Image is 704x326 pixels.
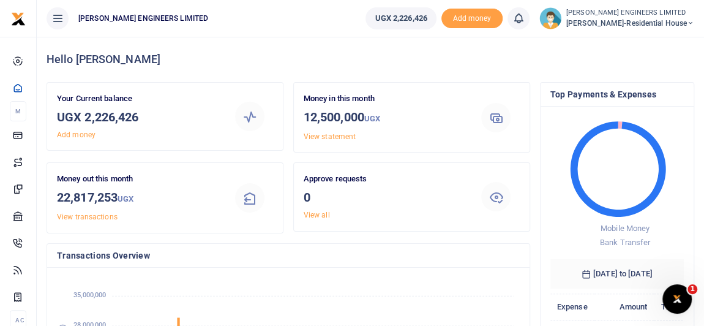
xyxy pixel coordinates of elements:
a: View transactions [57,213,118,221]
span: [PERSON_NAME]-Residential House [566,18,694,29]
h3: 12,500,000 [304,108,463,128]
li: Toup your wallet [441,9,503,29]
a: View statement [304,132,356,141]
a: Add money [57,131,95,139]
li: M [10,101,26,121]
th: Expense [550,294,594,320]
a: profile-user [PERSON_NAME] ENGINEERS LIMITED [PERSON_NAME]-Residential House [539,7,694,29]
th: Amount [594,294,654,320]
small: UGX [364,114,380,123]
span: Mobile Money [600,224,649,233]
small: [PERSON_NAME] ENGINEERS LIMITED [566,8,694,18]
a: View all [304,211,330,219]
span: 1 [687,284,697,294]
p: Approve requests [304,173,463,186]
img: logo-small [11,12,26,26]
img: profile-user [539,7,561,29]
a: logo-small logo-large logo-large [11,13,26,23]
h4: Hello [PERSON_NAME] [47,53,694,66]
a: Add money [441,13,503,22]
small: UGX [118,194,133,203]
th: Txns [654,294,686,320]
p: Your Current balance [57,93,217,105]
li: Wallet ballance [361,7,441,29]
p: Money out this month [57,173,217,186]
p: Money in this month [304,93,463,105]
h4: Top Payments & Expenses [550,88,684,101]
h3: UGX 2,226,426 [57,108,217,126]
h3: 0 [304,188,463,207]
a: UGX 2,226,426 [365,7,436,29]
span: Add money [441,9,503,29]
iframe: Intercom live chat [662,284,692,314]
span: UGX 2,226,426 [375,12,427,25]
span: [PERSON_NAME] ENGINEERS LIMITED [73,13,213,24]
tspan: 35,000,000 [73,290,106,298]
h4: Transactions Overview [57,249,520,262]
h3: 22,817,253 [57,188,217,208]
span: Bank Transfer [599,238,650,247]
h6: [DATE] to [DATE] [550,259,684,289]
